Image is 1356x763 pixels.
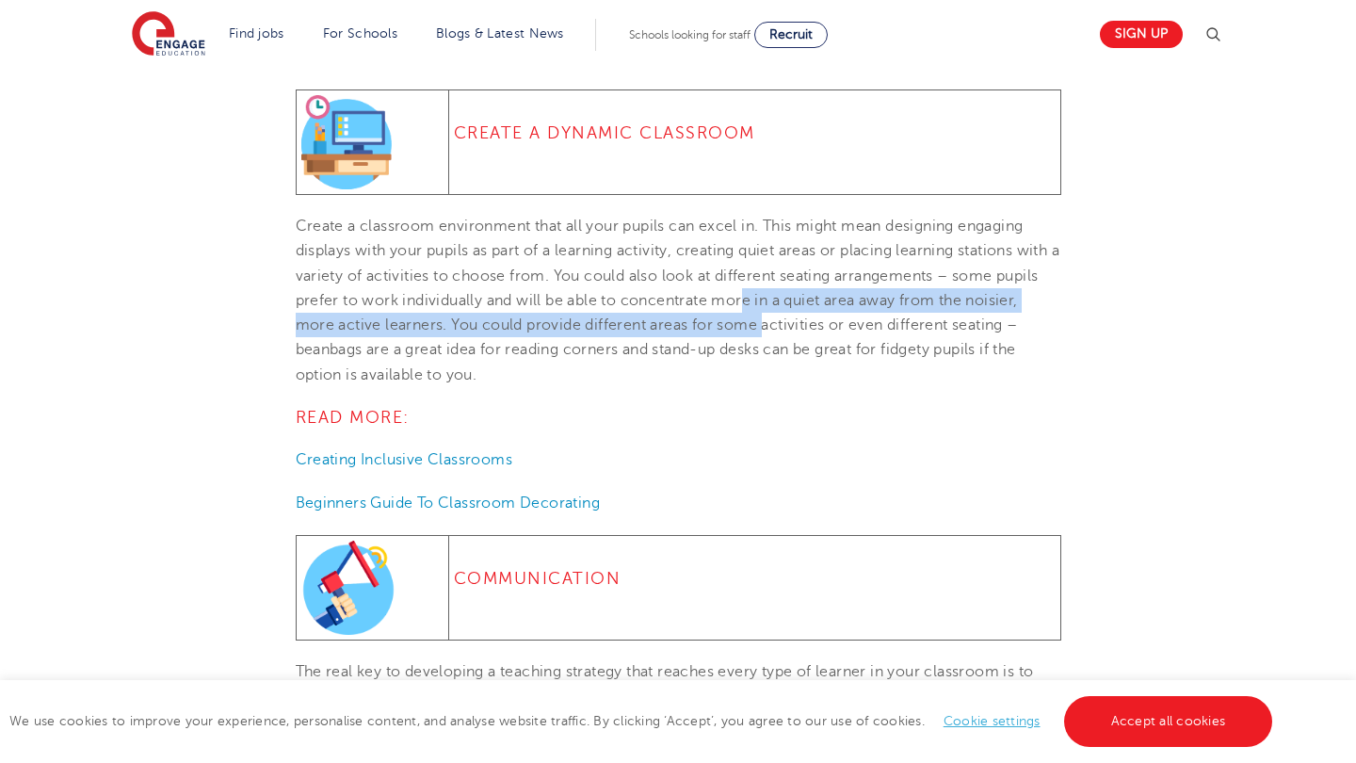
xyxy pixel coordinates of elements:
span: READ MORE: [296,408,410,427]
span: Create a classroom environment that all your pupils can excel in. This might mean designing engag... [296,218,1060,383]
a: Find jobs [229,26,284,41]
span: Recruit [769,27,813,41]
a: For Schools [323,26,397,41]
a: Blogs & Latest News [436,26,564,41]
span: Schools looking for staff [629,28,751,41]
img: Engage Education [132,11,205,58]
a: Accept all cookies [1064,696,1273,747]
h4: Communication [454,567,1056,590]
a: Recruit [754,22,828,48]
a: Cookie settings [944,714,1041,728]
a: Creating Inclusive Classrooms [296,451,513,468]
a: Sign up [1100,21,1183,48]
a: Beginners Guide To Classroom Decorating [296,495,601,511]
span: We use cookies to improve your experience, personalise content, and analyse website traffic. By c... [9,714,1277,728]
h4: Create A Dynamic Classroom [454,122,1056,144]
